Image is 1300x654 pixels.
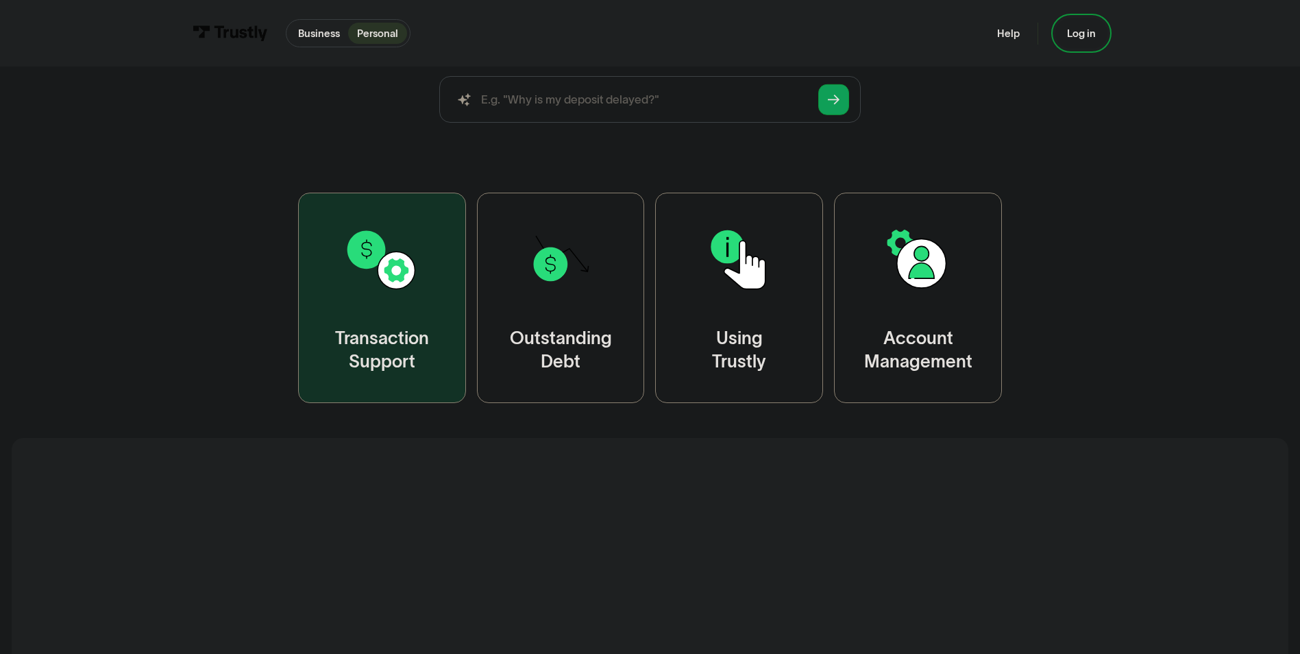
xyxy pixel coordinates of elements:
div: Using Trustly [712,327,766,374]
a: OutstandingDebt [477,193,645,403]
div: Outstanding Debt [510,327,612,374]
a: UsingTrustly [655,193,823,403]
div: Account Management [864,327,972,374]
form: Search [439,76,860,123]
a: Personal [348,23,406,44]
a: AccountManagement [834,193,1002,403]
p: Personal [357,26,398,41]
img: Trustly Logo [193,25,268,41]
input: search [439,76,860,123]
a: Business [289,23,348,44]
div: Log in [1067,27,1096,40]
a: Log in [1055,18,1107,49]
div: Transaction Support [335,327,429,374]
a: TransactionSupport [298,193,466,403]
p: Business [298,26,340,41]
a: Help [997,27,1020,40]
